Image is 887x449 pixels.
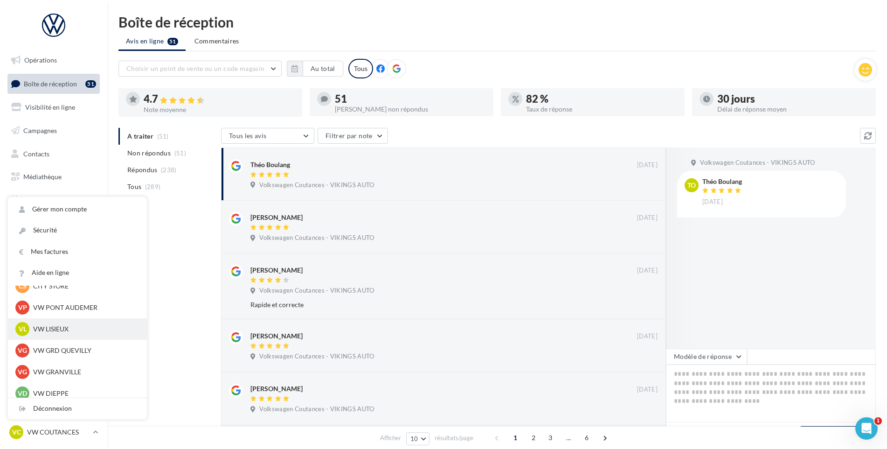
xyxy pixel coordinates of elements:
span: 6 [579,430,594,445]
span: [DATE] [637,161,658,169]
span: [DATE] [637,214,658,222]
a: Campagnes [6,121,102,140]
button: Au total [287,61,343,77]
span: Calendrier [23,196,55,204]
p: CITY STORE [33,281,136,291]
a: Calendrier [6,190,102,210]
span: VG [18,346,27,355]
span: Tous [127,182,141,191]
p: VW LISIEUX [33,324,136,334]
a: Campagnes DataOnDemand [6,245,102,272]
span: 1 [508,430,523,445]
button: Choisir un point de vente ou un code magasin [118,61,282,77]
div: [PERSON_NAME] [250,331,303,341]
a: Mes factures [8,241,147,262]
span: VC [12,428,21,437]
a: Aide en ligne [8,262,147,283]
a: Sécurité [8,220,147,241]
span: 10 [410,435,418,442]
div: 30 jours [717,94,868,104]
a: Opérations [6,50,102,70]
span: Opérations [24,56,57,64]
div: Boîte de réception [118,15,876,29]
a: PLV et print personnalisable [6,214,102,241]
button: Filtrer par note [318,128,388,144]
a: Gérer mon compte [8,199,147,220]
span: 3 [543,430,558,445]
a: Boîte de réception51 [6,74,102,94]
div: Théo Boulang [702,178,743,185]
span: (51) [174,149,186,157]
span: 1 [874,417,882,425]
span: Volkswagen Coutances - VIKINGS AUTO [259,287,374,295]
div: Taux de réponse [526,106,677,112]
p: VW GRANVILLE [33,367,136,377]
span: VP [18,303,27,312]
span: Volkswagen Coutances - VIKINGS AUTO [700,159,815,167]
div: Rapide et correcte [250,300,597,309]
p: VW PONT AUDEMER [33,303,136,312]
span: [DATE] [637,267,658,275]
a: Contacts [6,144,102,164]
span: Visibilité en ligne [25,103,75,111]
a: Médiathèque [6,167,102,187]
button: 10 [406,432,430,445]
span: VD [18,389,27,398]
span: Choisir un point de vente ou un code magasin [126,64,264,72]
span: résultats/page [435,434,473,442]
span: Volkswagen Coutances - VIKINGS AUTO [259,234,374,242]
span: Tous les avis [229,132,267,140]
span: CS [19,281,27,291]
span: 2 [526,430,541,445]
span: VG [18,367,27,377]
div: 51 [85,80,96,88]
span: Répondus [127,165,158,175]
span: [DATE] [637,386,658,394]
span: Contacts [23,149,49,157]
div: [PERSON_NAME] non répondus [335,106,486,112]
span: VL [19,324,27,334]
span: Médiathèque [23,173,62,181]
span: [DATE] [702,198,723,206]
span: Boîte de réception [24,79,77,87]
p: VW DIEPPE [33,389,136,398]
span: Volkswagen Coutances - VIKINGS AUTO [259,405,374,414]
div: 51 [335,94,486,104]
a: Visibilité en ligne [6,98,102,117]
div: Note moyenne [144,106,295,113]
button: Au total [303,61,343,77]
span: Commentaires [194,36,239,46]
div: Délai de réponse moyen [717,106,868,112]
div: Déconnexion [8,398,147,419]
p: VW GRD QUEVILLY [33,346,136,355]
span: Afficher [380,434,401,442]
iframe: Intercom live chat [855,417,878,440]
span: Volkswagen Coutances - VIKINGS AUTO [259,352,374,361]
div: 82 % [526,94,677,104]
span: Volkswagen Coutances - VIKINGS AUTO [259,181,374,189]
button: Modèle de réponse [666,349,747,365]
p: VW COUTANCES [27,428,89,437]
div: [PERSON_NAME] [250,213,303,222]
span: Non répondus [127,148,171,158]
span: To [687,181,696,190]
div: [PERSON_NAME] [250,384,303,393]
div: Tous [348,59,373,78]
div: Théo Boulang [250,160,290,169]
div: 4.7 [144,94,295,105]
span: (238) [161,166,177,174]
span: Campagnes [23,126,57,134]
span: ... [561,430,576,445]
span: [DATE] [637,332,658,341]
div: [PERSON_NAME] [250,266,303,275]
a: VC VW COUTANCES [7,423,100,441]
button: Tous les avis [221,128,314,144]
span: (289) [145,183,161,190]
